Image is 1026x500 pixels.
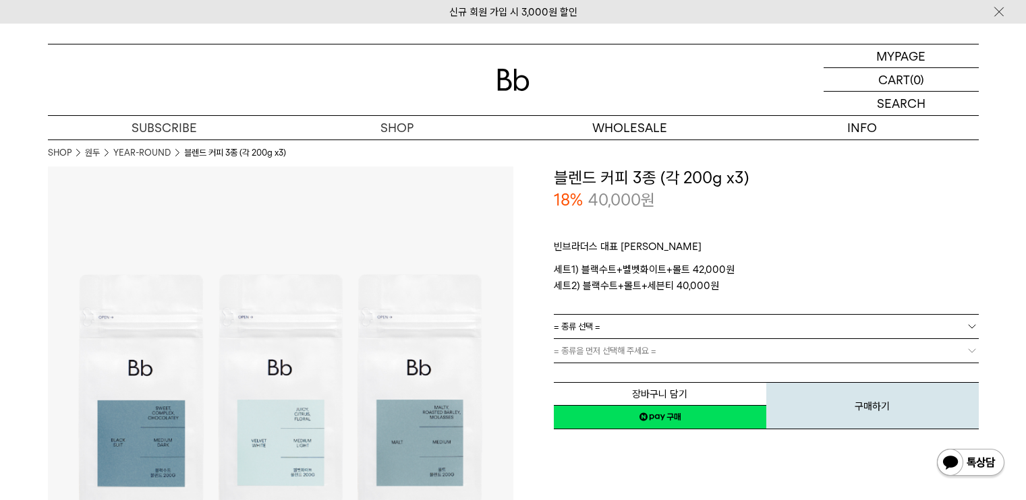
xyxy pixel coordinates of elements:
[48,116,281,139] a: SUBSCRIBE
[746,116,979,139] p: INFO
[554,405,766,429] a: 새창
[497,69,530,91] img: 로고
[877,92,925,115] p: SEARCH
[554,189,583,212] p: 18%
[876,44,925,67] p: MYPAGE
[184,146,286,160] li: 블렌드 커피 3종 (각 200g x3)
[824,68,979,92] a: CART (0)
[641,190,655,210] span: 원
[449,6,577,18] a: 신규 회원 가입 시 3,000원 할인
[554,261,979,294] p: 세트1) 블랙수트+벨벳화이트+몰트 42,000원 세트2) 블랙수트+몰트+세븐티 40,000원
[281,116,513,139] a: SHOP
[910,68,924,91] p: (0)
[513,116,746,139] p: WHOLESALE
[554,382,766,406] button: 장바구니 담기
[824,44,979,68] a: MYPAGE
[554,166,979,189] h3: 블렌드 커피 3종 (각 200g x3)
[766,382,979,429] button: 구매하기
[878,68,910,91] p: CART
[48,146,72,160] a: SHOP
[85,146,100,160] a: 원두
[113,146,171,160] a: YEAR-ROUND
[554,315,600,338] span: = 종류 선택 =
[588,189,655,212] p: 40,000
[936,447,1006,480] img: 카카오톡 채널 1:1 채팅 버튼
[554,239,979,261] p: 빈브라더스 대표 [PERSON_NAME]
[554,339,656,363] span: = 종류을 먼저 선택해 주세요 =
